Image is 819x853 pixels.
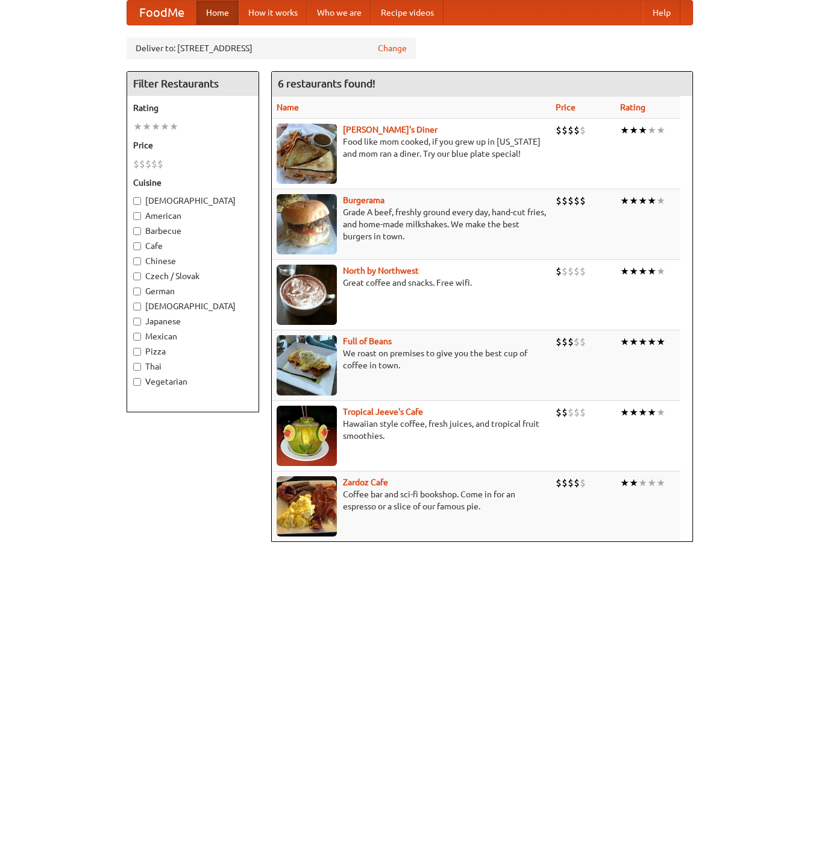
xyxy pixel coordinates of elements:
[568,476,574,489] li: $
[133,242,141,250] input: Cafe
[277,418,546,442] p: Hawaiian style coffee, fresh juices, and tropical fruit smoothies.
[556,476,562,489] li: $
[133,300,253,312] label: [DEMOGRAPHIC_DATA]
[277,124,337,184] img: sallys.jpg
[656,265,665,278] li: ★
[151,120,160,133] li: ★
[638,406,647,419] li: ★
[620,476,629,489] li: ★
[343,266,419,275] a: North by Northwest
[580,124,586,137] li: $
[580,194,586,207] li: $
[556,406,562,419] li: $
[638,476,647,489] li: ★
[277,488,546,512] p: Coffee bar and sci-fi bookshop. Come in for an espresso or a slice of our famous pie.
[133,318,141,326] input: Japanese
[133,272,141,280] input: Czech / Slovak
[133,333,141,341] input: Mexican
[620,265,629,278] li: ★
[343,336,392,346] a: Full of Beans
[133,363,141,371] input: Thai
[629,124,638,137] li: ★
[277,335,337,395] img: beans.jpg
[133,157,139,171] li: $
[568,265,574,278] li: $
[629,335,638,348] li: ★
[574,406,580,419] li: $
[629,406,638,419] li: ★
[656,194,665,207] li: ★
[160,120,169,133] li: ★
[656,335,665,348] li: ★
[620,406,629,419] li: ★
[133,255,253,267] label: Chinese
[196,1,239,25] a: Home
[277,194,337,254] img: burgerama.jpg
[139,157,145,171] li: $
[647,406,656,419] li: ★
[568,406,574,419] li: $
[133,348,141,356] input: Pizza
[656,124,665,137] li: ★
[568,124,574,137] li: $
[647,194,656,207] li: ★
[343,407,423,417] a: Tropical Jeeve's Cafe
[343,195,384,205] a: Burgerama
[562,124,568,137] li: $
[133,360,253,373] label: Thai
[574,335,580,348] li: $
[629,194,638,207] li: ★
[133,257,141,265] input: Chinese
[656,406,665,419] li: ★
[378,42,407,54] a: Change
[638,194,647,207] li: ★
[277,406,337,466] img: jeeves.jpg
[343,125,438,134] b: [PERSON_NAME]'s Diner
[574,476,580,489] li: $
[133,330,253,342] label: Mexican
[133,177,253,189] h5: Cuisine
[133,303,141,310] input: [DEMOGRAPHIC_DATA]
[133,227,141,235] input: Barbecue
[133,345,253,357] label: Pizza
[556,102,576,112] a: Price
[647,476,656,489] li: ★
[580,476,586,489] li: $
[277,206,546,242] p: Grade A beef, freshly ground every day, hand-cut fries, and home-made milkshakes. We make the bes...
[278,78,375,89] ng-pluralize: 6 restaurants found!
[647,335,656,348] li: ★
[127,1,196,25] a: FoodMe
[133,197,141,205] input: [DEMOGRAPHIC_DATA]
[133,102,253,114] h5: Rating
[580,406,586,419] li: $
[127,72,259,96] h4: Filter Restaurants
[133,225,253,237] label: Barbecue
[643,1,680,25] a: Help
[620,335,629,348] li: ★
[307,1,371,25] a: Who we are
[620,102,645,112] a: Rating
[133,270,253,282] label: Czech / Slovak
[580,335,586,348] li: $
[343,477,388,487] a: Zardoz Cafe
[629,265,638,278] li: ★
[277,277,546,289] p: Great coffee and snacks. Free wifi.
[574,265,580,278] li: $
[556,335,562,348] li: $
[277,265,337,325] img: north.jpg
[556,265,562,278] li: $
[277,102,299,112] a: Name
[562,335,568,348] li: $
[574,124,580,137] li: $
[647,124,656,137] li: ★
[142,120,151,133] li: ★
[169,120,178,133] li: ★
[371,1,444,25] a: Recipe videos
[133,315,253,327] label: Japanese
[638,335,647,348] li: ★
[133,212,141,220] input: American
